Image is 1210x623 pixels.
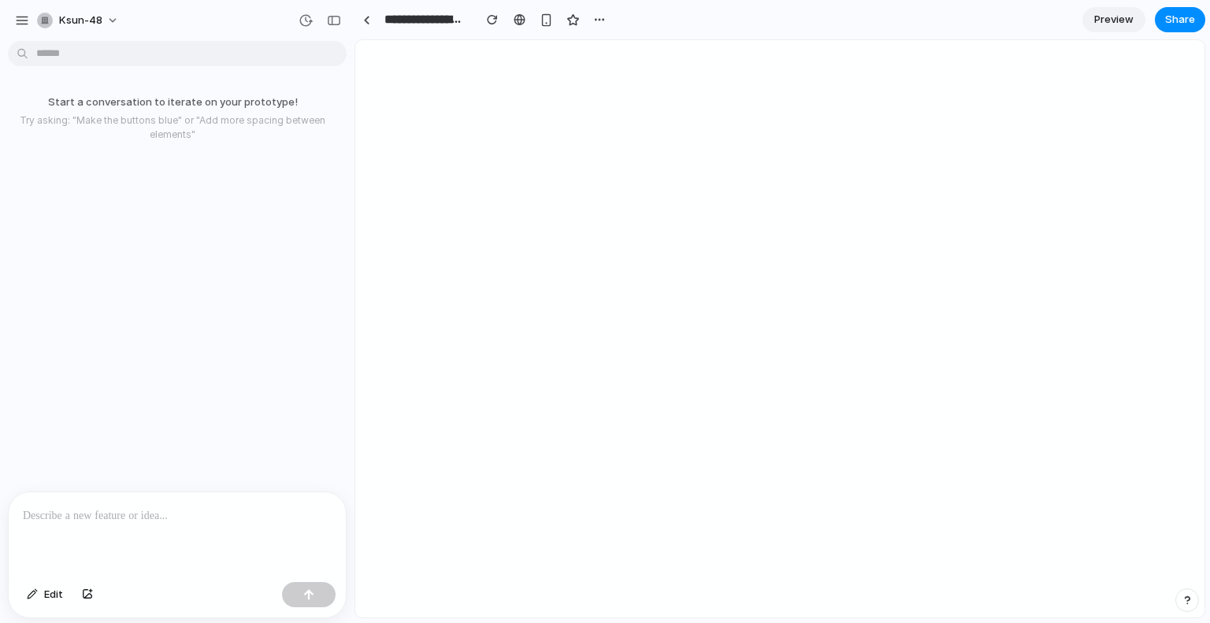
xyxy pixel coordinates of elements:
[44,587,63,603] span: Edit
[1094,12,1134,28] span: Preview
[6,95,339,110] p: Start a conversation to iterate on your prototype!
[31,8,127,33] button: ksun-48
[1082,7,1145,32] a: Preview
[1165,12,1195,28] span: Share
[1155,7,1205,32] button: Share
[19,582,71,607] button: Edit
[6,113,339,142] p: Try asking: "Make the buttons blue" or "Add more spacing between elements"
[59,13,102,28] span: ksun-48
